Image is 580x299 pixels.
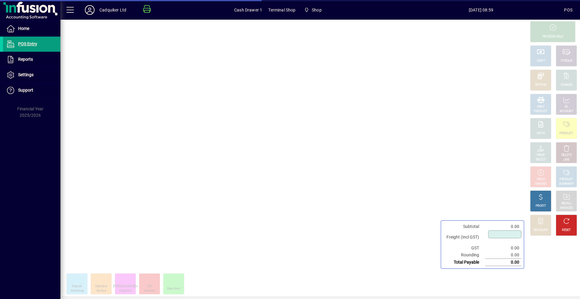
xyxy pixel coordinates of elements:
[99,5,126,15] div: Cadquiker Ltd
[564,5,572,15] div: POS
[70,289,84,293] div: Workshop
[80,5,99,15] button: Profile
[559,182,574,186] div: SUMMARY
[95,284,107,289] div: Machine
[18,26,29,31] span: Home
[3,67,60,83] a: Settings
[561,153,572,158] div: DELETE
[72,284,82,289] div: Deposit
[561,83,572,87] div: CHARGE
[119,289,132,293] div: Creations
[533,228,548,232] div: DISCOUNT
[537,153,545,158] div: PRICE
[536,204,546,208] div: PROFIT
[268,5,295,15] span: Terminal Shop
[563,158,569,162] div: LINE
[542,34,563,39] div: PROCESS SALE
[485,252,521,259] td: 0.00
[535,182,546,186] div: INVOICE
[561,59,572,63] div: CHEQUE
[18,88,33,93] span: Support
[443,223,485,230] td: Subtotal
[18,72,34,77] span: Settings
[536,158,546,162] div: SELECT
[3,83,60,98] a: Support
[147,284,152,289] div: Gift
[559,131,573,136] div: PRODUCT
[18,57,33,62] span: Reports
[113,284,138,289] div: [PERSON_NAME]'s
[559,177,573,182] div: PRODUCT
[443,245,485,252] td: GST
[234,5,262,15] span: Cash Drawer 1
[96,289,106,293] div: Service
[534,109,547,114] div: PRODUCT
[443,259,485,266] td: Total Payable
[398,5,564,15] span: [DATE] 08:59
[485,259,521,266] td: 0.00
[535,83,546,87] div: EFTPOS
[443,252,485,259] td: Rounding
[565,105,569,109] div: GL
[537,131,545,136] div: NOTE
[3,21,60,36] a: Home
[144,289,155,293] div: Voucher
[537,105,544,109] div: MISC
[443,230,485,245] td: Freight (Incl GST)
[559,109,573,114] div: ACCOUNT
[485,223,521,230] td: 0.00
[562,228,571,232] div: RESET
[3,52,60,67] a: Reports
[18,41,37,46] span: POS Entry
[561,201,572,206] div: RECALL
[485,245,521,252] td: 0.00
[537,177,545,182] div: HOLD
[537,59,545,63] div: CASH
[312,5,322,15] span: Shop
[167,287,181,291] div: Misc Item
[302,5,324,15] span: Shop
[560,206,573,210] div: INVOICES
